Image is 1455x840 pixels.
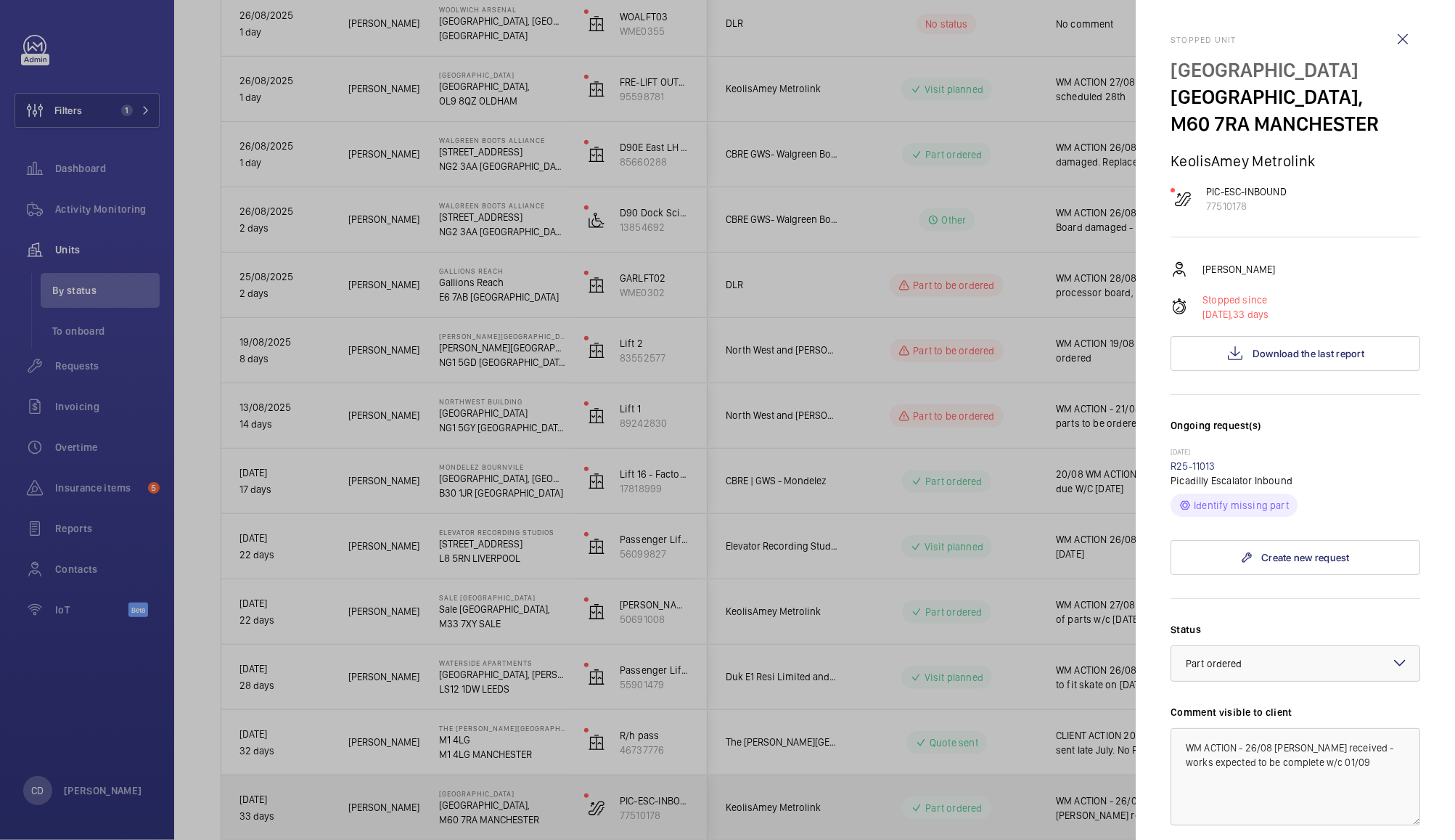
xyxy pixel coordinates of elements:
label: Comment visible to client [1171,705,1420,719]
img: escalator.svg [1174,190,1192,208]
label: Status [1171,622,1420,637]
a: R25-11013 [1171,460,1216,472]
p: Stopped since [1202,293,1269,307]
h3: Ongoing request(s) [1171,418,1420,447]
span: Part ordered [1186,658,1242,669]
p: Identify missing part [1194,498,1289,513]
p: Picadilly Escalator Inbound [1171,473,1420,488]
a: Create new request [1171,540,1420,575]
p: [GEOGRAPHIC_DATA] [1171,57,1420,83]
p: 33 days [1202,307,1269,322]
p: [DATE] [1171,447,1420,459]
p: M60 7RA MANCHESTER [1171,110,1420,137]
button: Download the last report [1171,336,1420,371]
span: Download the last report [1253,348,1364,359]
p: 77510178 [1206,199,1287,213]
p: [GEOGRAPHIC_DATA], [1171,83,1420,110]
p: [PERSON_NAME] [1202,262,1275,277]
span: [DATE], [1202,309,1233,320]
h2: Stopped unit [1171,35,1420,45]
p: PIC-ESC-INBOUND [1206,184,1287,199]
p: KeolisAmey Metrolink [1171,152,1420,170]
